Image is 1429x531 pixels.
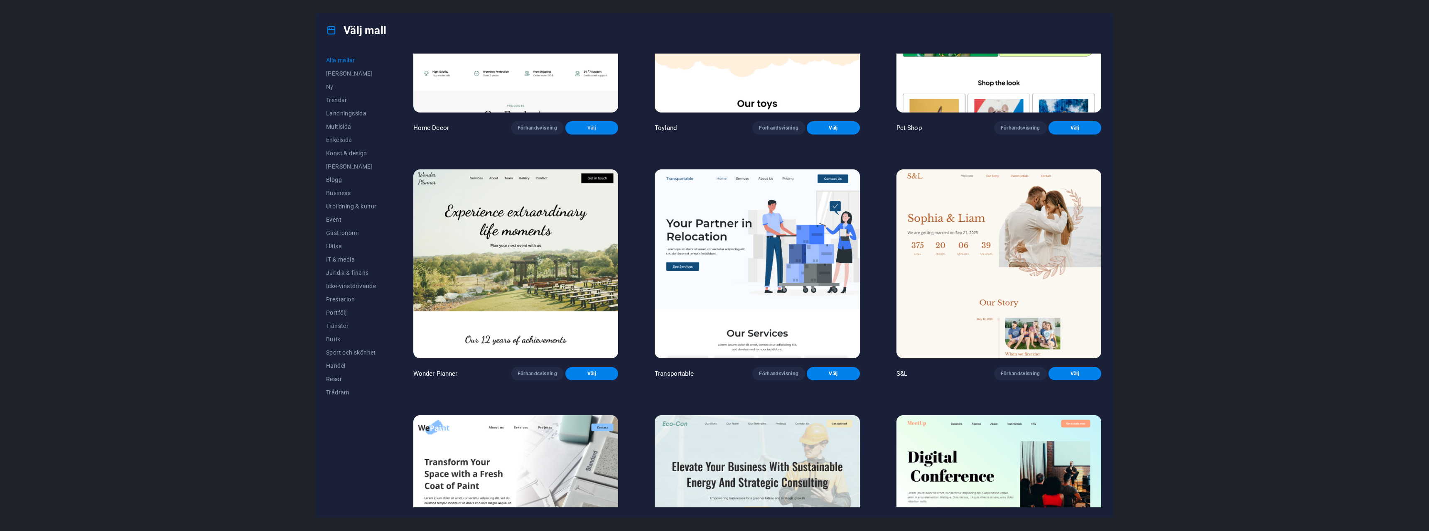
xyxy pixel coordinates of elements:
[813,370,853,377] span: Välj
[326,226,377,240] button: Gastronomi
[326,349,377,356] span: Sport och skönhet
[326,186,377,200] button: Business
[413,369,458,378] p: Wonder Planner
[518,125,557,131] span: Förhandsvisning
[655,169,859,358] img: Transportable
[326,70,377,77] span: [PERSON_NAME]
[326,24,386,37] h4: Välj mall
[326,296,377,303] span: Prestation
[759,370,798,377] span: Förhandsvisning
[413,169,618,358] img: Wonder Planner
[326,333,377,346] button: Butik
[326,123,377,130] span: Multisida
[1055,370,1095,377] span: Välj
[326,200,377,213] button: Utbildning & kultur
[752,367,805,380] button: Förhandsvisning
[326,133,377,147] button: Enkelsida
[326,163,377,170] span: [PERSON_NAME]
[326,336,377,343] span: Butik
[326,160,377,173] button: [PERSON_NAME]
[326,176,377,183] span: Blogg
[326,386,377,399] button: Trådram
[326,309,377,316] span: Portfölj
[326,173,377,186] button: Blogg
[813,125,853,131] span: Välj
[326,266,377,279] button: Juridik & finans
[326,216,377,223] span: Event
[326,93,377,107] button: Trendar
[326,150,377,157] span: Konst & design
[896,124,922,132] p: Pet Shop
[572,370,611,377] span: Välj
[1048,121,1101,135] button: Välj
[565,367,618,380] button: Välj
[326,54,377,67] button: Alla mallar
[326,240,377,253] button: Hälsa
[326,80,377,93] button: Ny
[326,67,377,80] button: [PERSON_NAME]
[655,369,694,378] p: Transportable
[326,110,377,117] span: Landningssida
[326,120,377,133] button: Multisida
[326,359,377,372] button: Handel
[572,125,611,131] span: Välj
[326,306,377,319] button: Portfölj
[326,97,377,103] span: Trendar
[326,362,377,369] span: Handel
[752,121,805,135] button: Förhandsvisning
[326,213,377,226] button: Event
[326,230,377,236] span: Gastronomi
[655,124,677,132] p: Toyland
[326,283,377,289] span: Icke-vinstdrivande
[1048,367,1101,380] button: Välj
[511,121,564,135] button: Förhandsvisning
[1055,125,1095,131] span: Välj
[326,376,377,382] span: Resor
[326,269,377,276] span: Juridik & finans
[896,369,907,378] p: S&L
[1001,125,1040,131] span: Förhandsvisning
[518,370,557,377] span: Förhandsvisning
[326,293,377,306] button: Prestation
[326,243,377,250] span: Hälsa
[511,367,564,380] button: Förhandsvisning
[565,121,618,135] button: Välj
[326,319,377,333] button: Tjänster
[326,253,377,266] button: IT & media
[326,279,377,293] button: Icke-vinstdrivande
[413,124,449,132] p: Home Decor
[807,121,859,135] button: Välj
[326,107,377,120] button: Landningssida
[326,256,377,263] span: IT & media
[326,372,377,386] button: Resor
[994,121,1047,135] button: Förhandsvisning
[1001,370,1040,377] span: Förhandsvisning
[807,367,859,380] button: Välj
[326,389,377,396] span: Trådram
[759,125,798,131] span: Förhandsvisning
[326,203,377,210] span: Utbildning & kultur
[326,323,377,329] span: Tjänster
[326,57,377,64] span: Alla mallar
[896,169,1101,358] img: S&L
[994,367,1047,380] button: Förhandsvisning
[326,137,377,143] span: Enkelsida
[326,83,377,90] span: Ny
[326,147,377,160] button: Konst & design
[326,346,377,359] button: Sport och skönhet
[326,190,377,196] span: Business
